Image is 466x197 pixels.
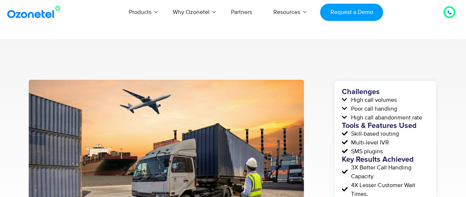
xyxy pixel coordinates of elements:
[349,129,399,138] span: Skill-based routing
[349,104,397,113] span: Poor call handling
[349,138,389,147] span: Multi-level IVR
[349,96,397,104] span: High call volumes
[349,113,422,122] span: High call abandonment rate
[342,88,429,96] h5: Challenges
[342,156,429,163] h5: Key Results Achieved
[320,4,383,21] a: Request a Demo
[349,147,383,156] span: SMS plugins
[342,122,429,129] h5: Tools & Features Used
[349,163,429,181] span: 3X Better Call Handling Capacity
